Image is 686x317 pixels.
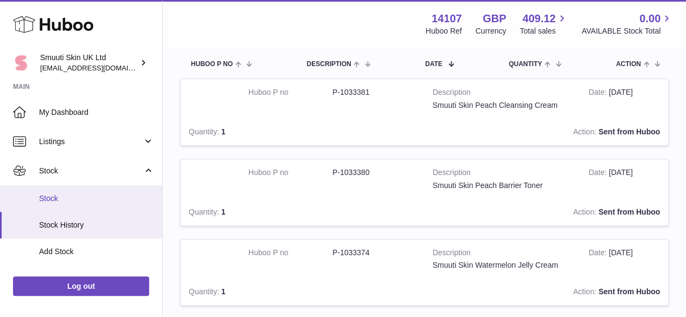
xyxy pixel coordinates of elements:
span: My Dashboard [39,107,154,118]
td: Smuuti Skin Watermelon Jelly Cream [425,240,581,279]
span: Delivery History [39,273,154,283]
td: [DATE] [580,79,668,119]
strong: Sent from Huboo [598,127,660,136]
td: Smuuti Skin Peach Barrier Toner [425,159,581,199]
img: internalAdmin-14107@internal.huboo.com [13,55,29,71]
strong: Date [588,88,608,99]
span: Huboo P no [191,61,233,68]
td: 1 [181,199,268,225]
td: [DATE] [580,159,668,199]
strong: 14107 [432,11,462,26]
td: 1 [181,279,268,305]
dd: P-1033381 [332,87,416,98]
td: 1 [181,119,268,145]
strong: Action [573,287,599,299]
span: Action [616,61,641,68]
strong: Date [588,248,608,260]
a: Log out [13,276,149,296]
span: Description [306,61,351,68]
strong: Description [433,248,573,261]
a: 409.12 Total sales [520,11,568,36]
dt: Huboo P no [248,167,332,178]
span: [EMAIL_ADDRESS][DOMAIN_NAME] [40,63,159,72]
dt: Huboo P no [248,87,332,98]
strong: Sent from Huboo [598,287,660,296]
dd: P-1033380 [332,167,416,178]
span: Stock [39,193,154,204]
span: Add Stock [39,247,154,257]
span: Stock History [39,220,154,230]
strong: Description [433,167,573,180]
dt: Huboo P no [248,248,332,258]
strong: Date [588,168,608,179]
span: Date [425,61,443,68]
strong: GBP [483,11,506,26]
div: Smuuti Skin UK Ltd [40,53,138,73]
a: 0.00 AVAILABLE Stock Total [581,11,673,36]
span: Listings [39,137,143,147]
span: Quantity [509,61,542,68]
strong: Action [573,127,599,139]
strong: Quantity [189,287,221,299]
strong: Action [573,208,599,219]
span: 409.12 [522,11,555,26]
td: [DATE] [580,240,668,279]
span: Stock [39,166,143,176]
div: Currency [476,26,507,36]
strong: Sent from Huboo [598,208,660,216]
td: Smuuti Skin Peach Cleansing Cream [425,79,581,119]
dd: P-1033374 [332,248,416,258]
strong: Quantity [189,208,221,219]
span: 0.00 [639,11,661,26]
strong: Description [433,87,573,100]
span: AVAILABLE Stock Total [581,26,673,36]
strong: Quantity [189,127,221,139]
span: Total sales [520,26,568,36]
div: Huboo Ref [426,26,462,36]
